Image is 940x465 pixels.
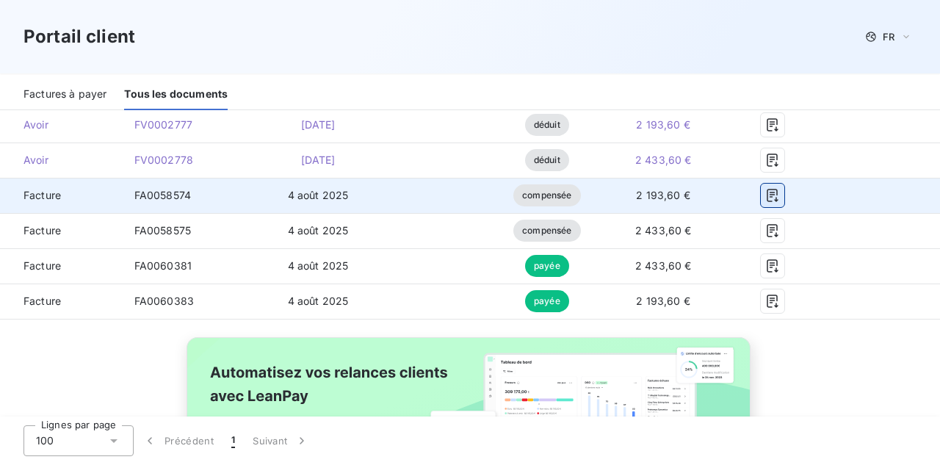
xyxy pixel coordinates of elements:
span: 2 433,60 € [635,224,692,237]
span: 2 433,60 € [635,259,692,272]
span: 1 [231,433,235,448]
span: déduit [525,114,569,136]
span: 4 août 2025 [288,295,349,307]
h3: Portail client [23,24,135,50]
span: payée [525,290,569,312]
span: Avoir [12,153,111,167]
button: Suivant [244,425,318,456]
span: déduit [525,149,569,171]
span: 100 [36,433,54,448]
span: FV0002778 [134,154,193,166]
span: [DATE] [301,154,336,166]
span: 4 août 2025 [288,224,349,237]
span: compensée [513,184,580,206]
span: [DATE] [301,118,336,131]
span: FA0060383 [134,295,194,307]
button: Précédent [134,425,223,456]
span: 2 193,60 € [636,295,690,307]
span: compensée [513,220,580,242]
span: FA0060381 [134,259,192,272]
div: Tous les documents [124,79,228,110]
button: 1 [223,425,244,456]
span: 2 433,60 € [635,154,692,166]
span: 2 193,60 € [636,189,690,201]
span: Avoir [12,118,111,132]
span: FA0058575 [134,224,191,237]
span: FV0002777 [134,118,192,131]
span: FA0058574 [134,189,191,201]
span: Facture [12,294,111,309]
span: Facture [12,259,111,273]
div: Factures à payer [23,79,106,110]
span: 2 193,60 € [636,118,690,131]
span: 4 août 2025 [288,189,349,201]
span: 4 août 2025 [288,259,349,272]
span: Facture [12,223,111,238]
span: FR [883,31,894,43]
span: payée [525,255,569,277]
span: Facture [12,188,111,203]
